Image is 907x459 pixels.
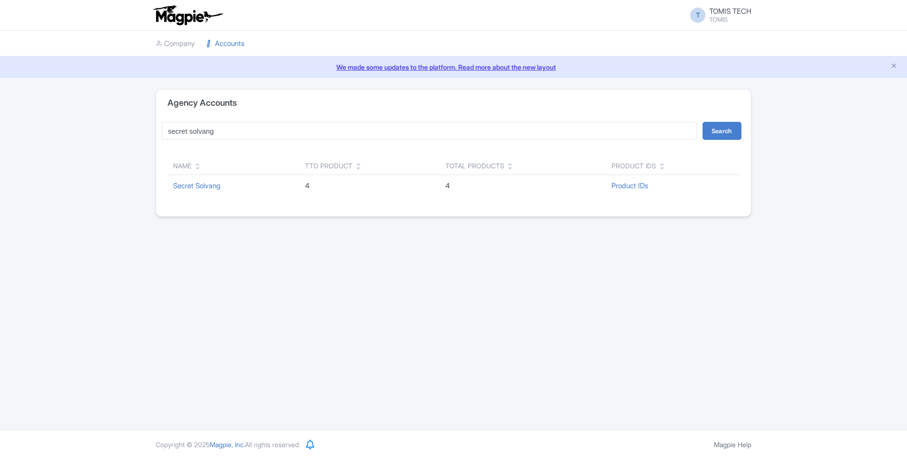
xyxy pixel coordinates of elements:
input: Search... [162,122,697,140]
a: Company [156,31,195,57]
small: TOMIS [709,17,751,23]
div: Total Products [445,161,504,171]
a: Magpie Help [714,441,751,449]
span: Magpie, Inc. [210,441,245,449]
button: Search [703,122,741,140]
button: Close announcement [890,61,898,72]
span: T [690,8,705,23]
a: We made some updates to the platform. Read more about the new layout [6,62,901,72]
div: Copyright © 2025 All rights reserved. [150,440,306,450]
td: 4 [440,175,606,197]
a: Secret Solvang [173,181,221,190]
div: TTD Product [305,161,352,171]
div: Product IDs [611,161,656,171]
img: logo-ab69f6fb50320c5b225c76a69d11143b.png [151,5,224,26]
a: Product IDs [611,181,648,190]
h4: Agency Accounts [167,98,237,108]
div: Name [173,161,192,171]
a: T TOMIS TECH TOMIS [685,8,751,23]
td: 4 [299,175,440,197]
a: Accounts [206,31,244,57]
span: TOMIS TECH [709,7,751,16]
